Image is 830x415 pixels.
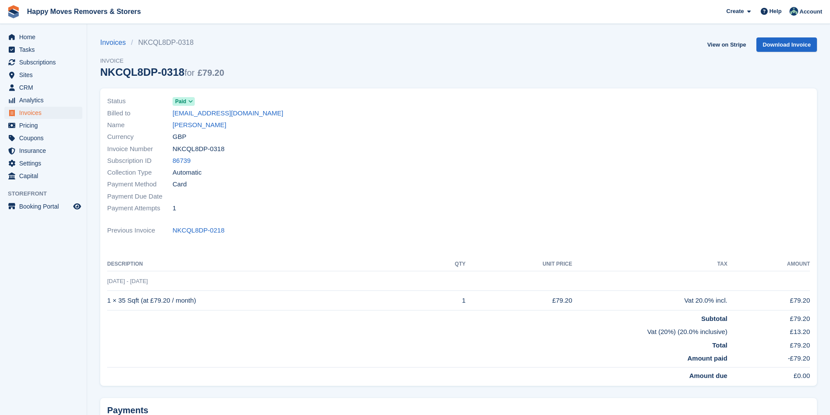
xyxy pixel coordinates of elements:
img: Admin [789,7,798,16]
td: £79.20 [727,337,810,351]
span: Insurance [19,145,71,157]
strong: Amount paid [688,354,728,362]
td: Vat (20%) (20.0% inclusive) [107,324,727,337]
span: Name [107,120,173,130]
span: Card [173,179,187,189]
span: Payment Method [107,179,173,189]
td: 1 × 35 Sqft (at £79.20 / month) [107,291,427,310]
a: menu [4,119,82,132]
span: Analytics [19,94,71,106]
span: Booking Portal [19,200,71,213]
div: NKCQL8DP-0318 [100,66,224,78]
span: Coupons [19,132,71,144]
span: Previous Invoice [107,226,173,236]
a: NKCQL8DP-0218 [173,226,224,236]
strong: Total [712,341,728,349]
td: £0.00 [727,367,810,381]
a: menu [4,69,82,81]
div: Vat 20.0% incl. [572,296,727,306]
span: Currency [107,132,173,142]
span: Automatic [173,168,202,178]
td: -£79.20 [727,350,810,367]
a: menu [4,200,82,213]
a: menu [4,145,82,157]
td: £79.20 [466,291,573,310]
span: £79.20 [197,68,224,78]
strong: Subtotal [701,315,727,322]
td: £13.20 [727,324,810,337]
th: Tax [572,257,727,271]
span: Invoices [19,107,71,119]
span: [DATE] - [DATE] [107,278,148,284]
span: Collection Type [107,168,173,178]
a: menu [4,31,82,43]
a: [EMAIL_ADDRESS][DOMAIN_NAME] [173,108,283,118]
th: Unit Price [466,257,573,271]
a: menu [4,157,82,169]
th: Amount [727,257,810,271]
span: Storefront [8,189,87,198]
a: menu [4,132,82,144]
span: Home [19,31,71,43]
a: menu [4,81,82,94]
span: CRM [19,81,71,94]
span: 1 [173,203,176,213]
span: Tasks [19,44,71,56]
span: Subscriptions [19,56,71,68]
span: Subscription ID [107,156,173,166]
a: 86739 [173,156,191,166]
span: Help [769,7,782,16]
a: menu [4,170,82,182]
td: 1 [427,291,466,310]
span: Sites [19,69,71,81]
span: Invoice [100,57,224,65]
a: View on Stripe [704,37,749,52]
a: menu [4,56,82,68]
span: Paid [175,98,186,105]
span: Payment Due Date [107,192,173,202]
nav: breadcrumbs [100,37,224,48]
a: [PERSON_NAME] [173,120,226,130]
img: stora-icon-8386f47178a22dfd0bd8f6a31ec36ba5ce8667c1dd55bd0f319d3a0aa187defe.svg [7,5,20,18]
a: Preview store [72,201,82,212]
span: Create [726,7,744,16]
span: Status [107,96,173,106]
span: Settings [19,157,71,169]
a: Invoices [100,37,131,48]
td: £79.20 [727,310,810,324]
span: Invoice Number [107,144,173,154]
span: GBP [173,132,186,142]
a: menu [4,107,82,119]
a: Happy Moves Removers & Storers [24,4,144,19]
strong: Amount due [689,372,728,379]
a: Paid [173,96,195,106]
a: menu [4,94,82,106]
span: for [184,68,194,78]
span: Pricing [19,119,71,132]
span: Billed to [107,108,173,118]
span: NKCQL8DP-0318 [173,144,224,154]
td: £79.20 [727,291,810,310]
span: Account [800,7,822,16]
span: Payment Attempts [107,203,173,213]
span: Capital [19,170,71,182]
th: Description [107,257,427,271]
a: Download Invoice [756,37,817,52]
th: QTY [427,257,466,271]
a: menu [4,44,82,56]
